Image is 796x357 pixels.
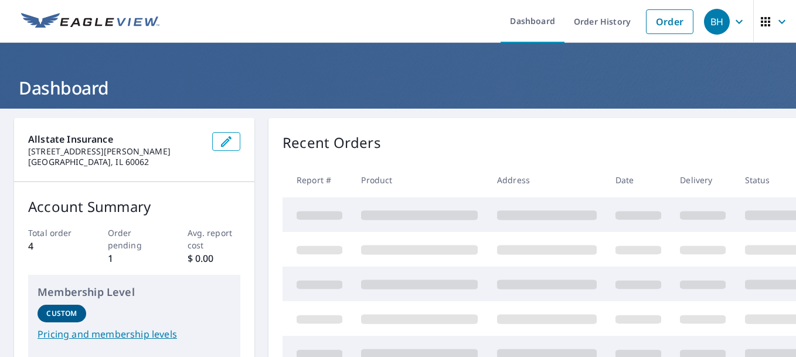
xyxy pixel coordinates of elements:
[108,227,161,251] p: Order pending
[283,132,381,153] p: Recent Orders
[28,157,203,167] p: [GEOGRAPHIC_DATA], IL 60062
[21,13,159,31] img: EV Logo
[188,251,241,265] p: $ 0.00
[671,163,735,197] th: Delivery
[108,251,161,265] p: 1
[28,146,203,157] p: [STREET_ADDRESS][PERSON_NAME]
[14,76,782,100] h1: Dashboard
[606,163,671,197] th: Date
[38,327,231,341] a: Pricing and membership levels
[28,239,81,253] p: 4
[28,196,240,217] p: Account Summary
[488,163,606,197] th: Address
[704,9,730,35] div: BH
[28,132,203,146] p: Allstate Insurance
[46,308,77,319] p: Custom
[188,227,241,251] p: Avg. report cost
[28,227,81,239] p: Total order
[646,9,693,34] a: Order
[283,163,352,197] th: Report #
[38,284,231,300] p: Membership Level
[352,163,487,197] th: Product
